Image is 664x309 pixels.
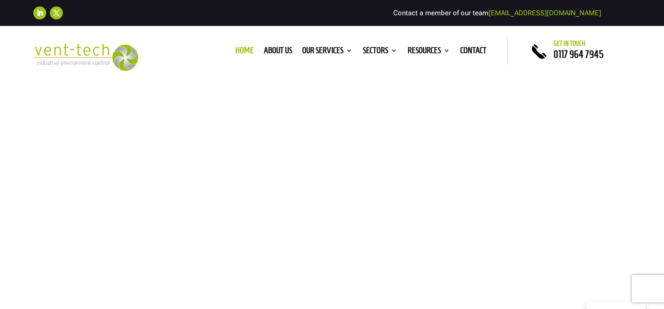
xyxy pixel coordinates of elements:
[408,47,450,57] a: Resources
[50,6,63,19] a: Follow on X
[33,43,139,70] img: 2023-09-27T08_35_16.549ZVENT-TECH---Clear-background
[554,49,603,60] a: 0117 964 7945
[235,47,254,57] a: Home
[488,9,601,17] a: [EMAIL_ADDRESS][DOMAIN_NAME]
[393,9,601,17] span: Contact a member of our team
[363,47,397,57] a: Sectors
[554,40,585,47] span: Get in touch
[33,6,46,19] a: Follow on LinkedIn
[264,47,292,57] a: About us
[460,47,487,57] a: Contact
[302,47,353,57] a: Our Services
